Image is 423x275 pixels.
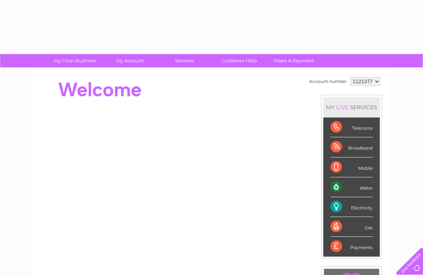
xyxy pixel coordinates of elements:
div: Payments [330,237,373,256]
div: MY SERVICES [323,97,380,117]
td: Account number [307,75,348,88]
a: My Clear Business [45,54,105,67]
div: Electricity [330,197,373,217]
a: Services [155,54,214,67]
div: Telecoms [330,117,373,137]
div: Broadband [330,137,373,157]
div: Water [330,177,373,197]
div: LIVE [335,104,350,111]
div: Mobile [330,158,373,177]
a: Make A Payment [264,54,324,67]
a: Customer Help [210,54,269,67]
div: Gas [330,217,373,237]
a: My Account [100,54,159,67]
